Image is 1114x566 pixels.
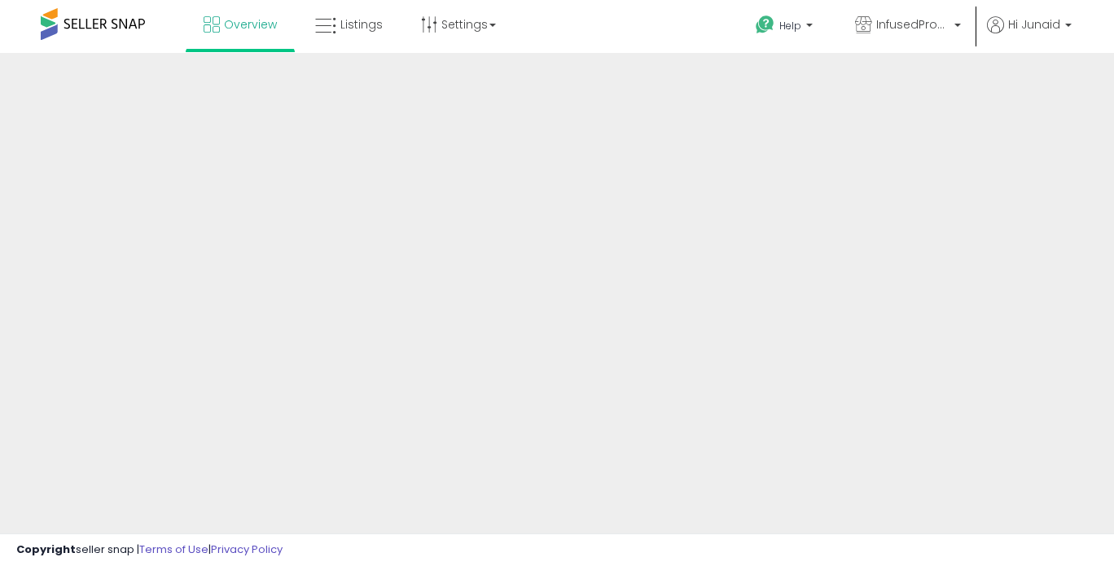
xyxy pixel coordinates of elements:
a: Help [743,2,829,53]
span: InfusedProducts [876,16,950,33]
a: Hi Junaid [987,16,1072,53]
span: Overview [224,16,277,33]
div: seller snap | | [16,542,283,558]
i: Get Help [755,15,775,35]
span: Help [779,19,801,33]
strong: Copyright [16,542,76,557]
span: Listings [340,16,383,33]
a: Privacy Policy [211,542,283,557]
a: Terms of Use [139,542,208,557]
span: Hi Junaid [1008,16,1060,33]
